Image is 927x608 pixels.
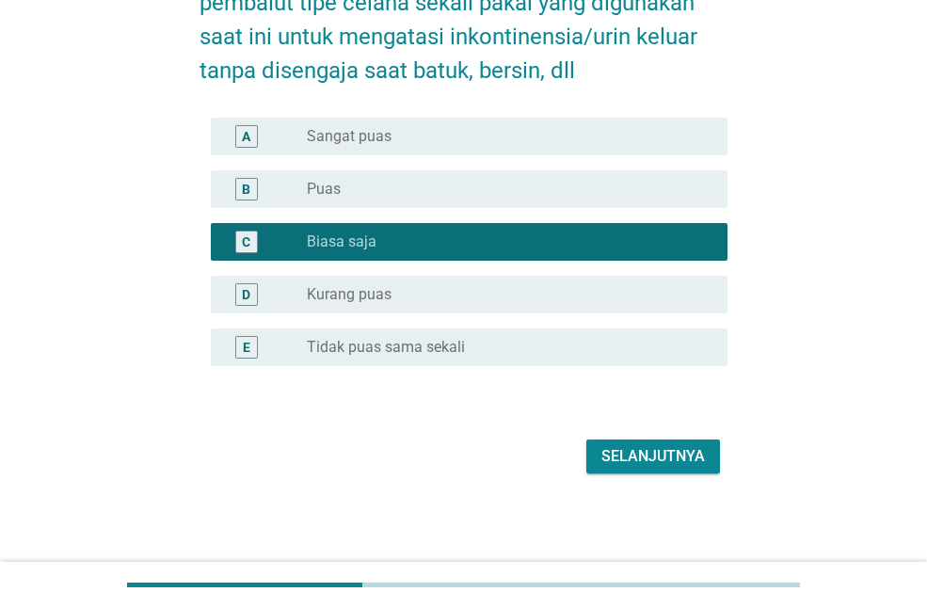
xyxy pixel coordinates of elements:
[307,127,392,146] label: Sangat puas
[307,232,376,251] label: Biasa saja
[242,126,250,146] div: A
[307,180,341,199] label: Puas
[242,179,250,199] div: B
[586,440,720,473] button: Selanjutnya
[307,285,392,304] label: Kurang puas
[242,232,250,251] div: C
[601,445,705,468] div: Selanjutnya
[307,338,465,357] label: Tidak puas sama sekali
[242,284,250,304] div: D
[243,337,250,357] div: E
